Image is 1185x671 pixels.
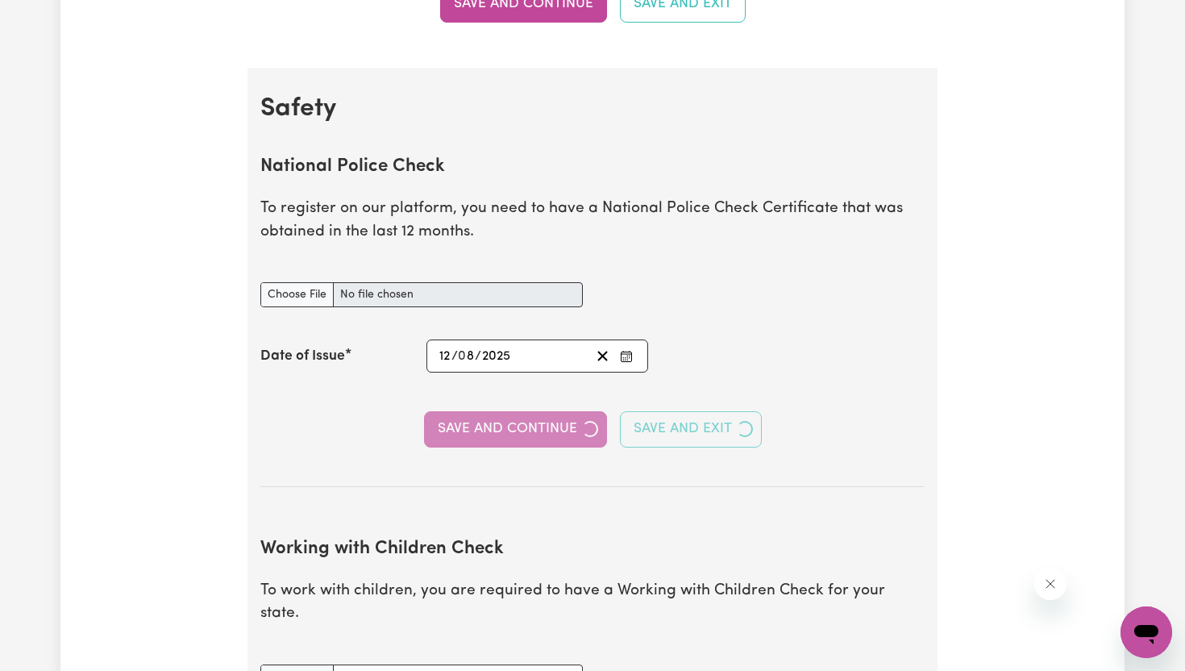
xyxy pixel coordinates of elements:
span: / [451,349,458,364]
span: / [475,349,481,364]
iframe: Close message [1034,568,1066,600]
span: 0 [458,350,466,363]
h2: National Police Check [260,156,925,178]
h2: Safety [260,94,925,124]
span: Need any help? [10,11,98,24]
input: -- [439,345,451,367]
p: To work with children, you are required to have a Working with Children Check for your state. [260,580,925,627]
label: Date of Issue [260,346,345,367]
input: -- [459,345,475,367]
p: To register on our platform, you need to have a National Police Check Certificate that was obtain... [260,198,925,244]
button: Enter the Date of Issue of your National Police Check [615,345,638,367]
h2: Working with Children Check [260,539,925,561]
button: Clear date [590,345,615,367]
iframe: Button to launch messaging window [1121,606,1172,658]
input: ---- [481,345,512,367]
